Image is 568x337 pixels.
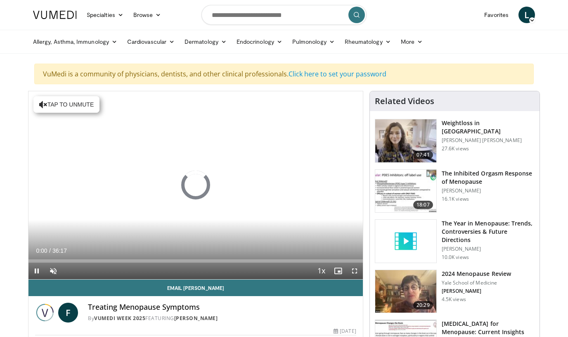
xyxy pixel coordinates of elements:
span: 18:07 [413,201,433,209]
a: Email [PERSON_NAME] [28,280,363,296]
a: Browse [128,7,166,23]
p: Yale School of Medicine [442,280,511,286]
a: Dermatology [180,33,232,50]
a: L [518,7,535,23]
a: Favorites [479,7,514,23]
a: Rheumatology [340,33,396,50]
a: Pulmonology [287,33,340,50]
img: video_placeholder_short.svg [375,220,436,263]
span: 0:00 [36,247,47,254]
h3: The Year in Menopause: Trends, Controversies & Future Directions [442,219,535,244]
h3: Weightloss in [GEOGRAPHIC_DATA] [442,119,535,135]
p: [PERSON_NAME] [PERSON_NAME] [442,137,535,144]
p: 4.5K views [442,296,466,303]
h3: 2024 Menopause Review [442,270,511,278]
a: Specialties [82,7,128,23]
div: [DATE] [334,328,356,335]
a: More [396,33,428,50]
a: 20:29 2024 Menopause Review Yale School of Medicine [PERSON_NAME] 4.5K views [375,270,535,313]
img: Vumedi Week 2025 [35,303,55,323]
p: [PERSON_NAME] [442,187,535,194]
button: Enable picture-in-picture mode [330,263,346,279]
span: 07:41 [413,151,433,159]
button: Pause [28,263,45,279]
span: / [49,247,51,254]
span: 36:17 [52,247,67,254]
a: [PERSON_NAME] [174,315,218,322]
a: Cardiovascular [122,33,180,50]
img: 283c0f17-5e2d-42ba-a87c-168d447cdba4.150x105_q85_crop-smart_upscale.jpg [375,170,436,213]
h3: The Inhibited Orgasm Response of Menopause [442,169,535,186]
p: 10.0K views [442,254,469,261]
div: By FEATURING [88,315,356,322]
span: 20:29 [413,301,433,309]
button: Unmute [45,263,62,279]
button: Tap to unmute [33,96,99,113]
p: 27.6K views [442,145,469,152]
a: Endocrinology [232,33,287,50]
a: 18:07 The Inhibited Orgasm Response of Menopause [PERSON_NAME] 16.1K views [375,169,535,213]
p: [PERSON_NAME] [442,288,511,294]
a: 07:41 Weightloss in [GEOGRAPHIC_DATA] [PERSON_NAME] [PERSON_NAME] 27.6K views [375,119,535,163]
div: VuMedi is a community of physicians, dentists, and other clinical professionals. [34,64,534,84]
button: Fullscreen [346,263,363,279]
a: Click here to set your password [289,69,386,78]
img: 9983fed1-7565-45be-8934-aef1103ce6e2.150x105_q85_crop-smart_upscale.jpg [375,119,436,162]
a: The Year in Menopause: Trends, Controversies & Future Directions [PERSON_NAME] 10.0K views [375,219,535,263]
img: VuMedi Logo [33,11,77,19]
a: F [58,303,78,323]
input: Search topics, interventions [201,5,367,25]
a: Allergy, Asthma, Immunology [28,33,122,50]
div: Progress Bar [28,259,363,263]
video-js: Video Player [28,91,363,280]
h4: Related Videos [375,96,434,106]
p: 16.1K views [442,196,469,202]
h4: Treating Menopause Symptoms [88,303,356,312]
a: Vumedi Week 2025 [94,315,145,322]
p: [PERSON_NAME] [442,246,535,252]
button: Playback Rate [313,263,330,279]
img: 692f135d-47bd-4f7e-b54d-786d036e68d3.150x105_q85_crop-smart_upscale.jpg [375,270,436,313]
